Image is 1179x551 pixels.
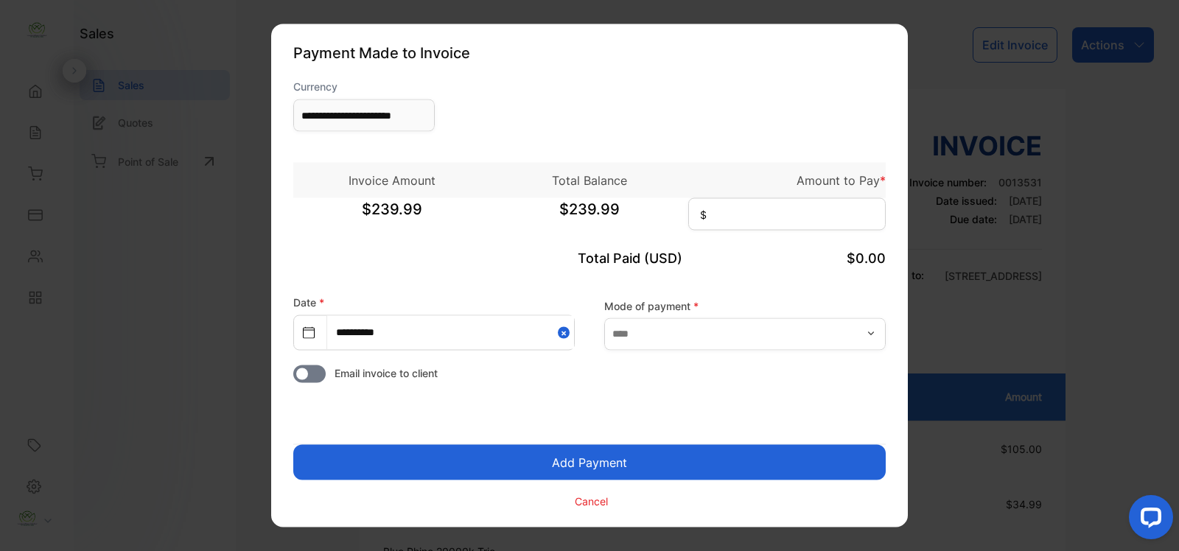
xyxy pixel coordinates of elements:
label: Date [293,296,324,309]
span: Email invoice to client [335,365,438,381]
p: Amount to Pay [688,172,886,189]
span: $0.00 [847,250,886,266]
p: Payment Made to Invoice [293,42,886,64]
p: Invoice Amount [293,172,491,189]
iframe: LiveChat chat widget [1117,489,1179,551]
span: $239.99 [491,198,688,235]
button: Add Payment [293,445,886,480]
span: $ [700,207,707,222]
p: Total Paid (USD) [491,248,688,268]
label: Mode of payment [604,298,886,313]
button: Close [558,316,574,349]
p: Total Balance [491,172,688,189]
label: Currency [293,79,435,94]
span: $239.99 [293,198,491,235]
p: Cancel [575,493,608,508]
